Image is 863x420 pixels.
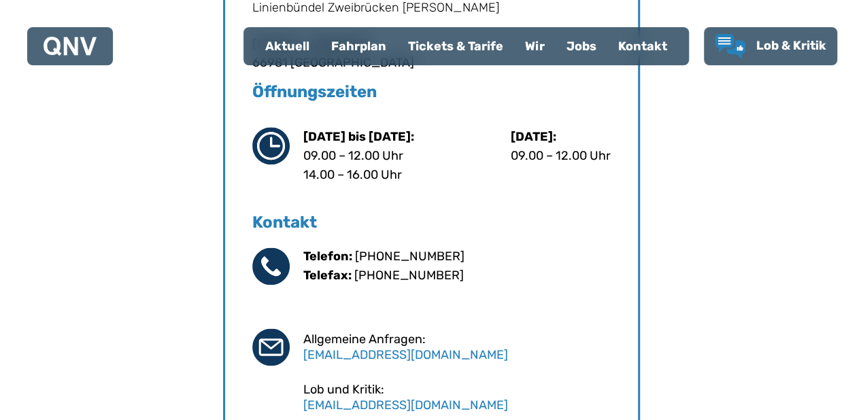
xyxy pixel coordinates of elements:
img: QNV Logo [44,37,97,56]
a: Lob & Kritik [715,34,826,58]
a: Wir [514,29,556,64]
a: [PHONE_NUMBER] [354,268,464,283]
h5: Öffnungszeiten [252,81,611,103]
a: Jobs [556,29,607,64]
b: Telefax: [303,268,352,283]
p: 09.00 – 12.00 Uhr 14.00 – 16.00 Uhr [303,146,414,184]
p: [DATE] bis [DATE]: [303,127,414,146]
a: Kontakt [607,29,678,64]
p: 09.00 – 12.00 Uhr [511,146,611,165]
b: Telefon: [303,249,352,264]
a: Fahrplan [320,29,397,64]
span: Lob & Kritik [756,38,826,53]
div: Allgemeine Anfragen: [303,332,611,362]
a: Aktuell [254,29,320,64]
a: [PHONE_NUMBER] [355,249,464,264]
div: Lob und Kritik: [303,382,611,413]
a: [EMAIL_ADDRESS][DOMAIN_NAME] [303,347,508,362]
a: QNV Logo [44,33,97,60]
p: [DATE]: [511,127,611,146]
h5: Kontakt [252,211,611,233]
a: Tickets & Tarife [397,29,514,64]
a: [EMAIL_ADDRESS][DOMAIN_NAME] [303,398,508,413]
